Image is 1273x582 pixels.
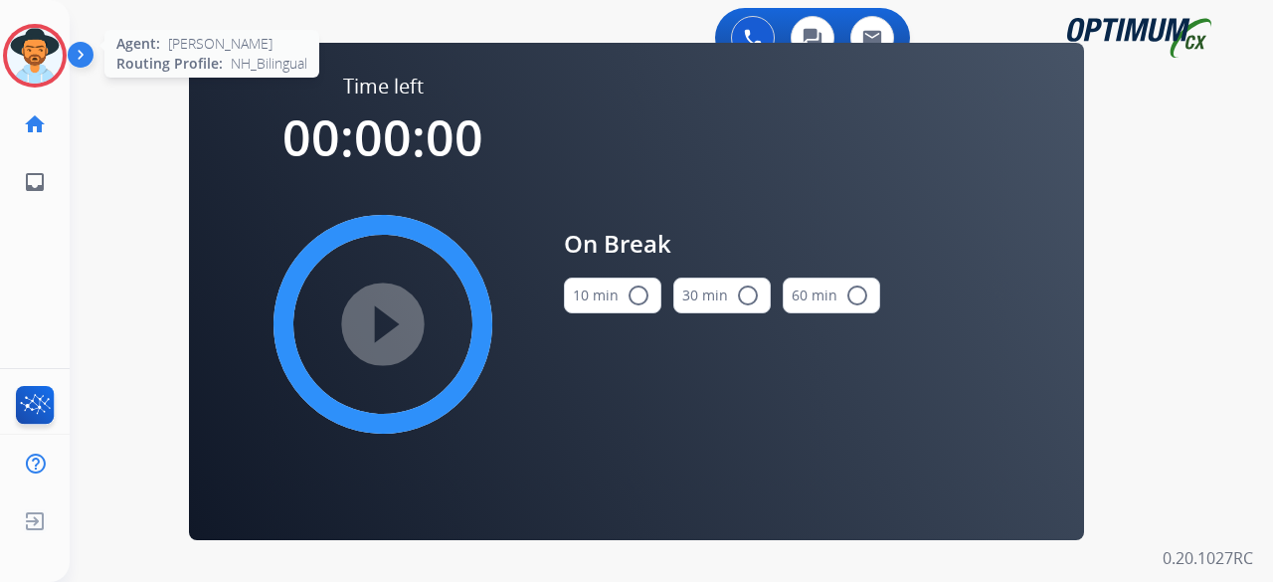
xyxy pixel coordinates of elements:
span: On Break [564,226,880,262]
span: Agent: [116,34,160,54]
mat-icon: inbox [23,170,47,194]
span: NH_Bilingual [231,54,307,74]
span: Time left [343,73,424,100]
button: 60 min [783,278,880,313]
mat-icon: radio_button_unchecked [736,284,760,307]
span: 00:00:00 [282,103,483,171]
span: Routing Profile: [116,54,223,74]
img: avatar [7,28,63,84]
mat-icon: home [23,112,47,136]
p: 0.20.1027RC [1163,546,1253,570]
button: 30 min [673,278,771,313]
mat-icon: radio_button_unchecked [845,284,869,307]
mat-icon: radio_button_unchecked [627,284,650,307]
button: 10 min [564,278,661,313]
span: [PERSON_NAME] [168,34,273,54]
